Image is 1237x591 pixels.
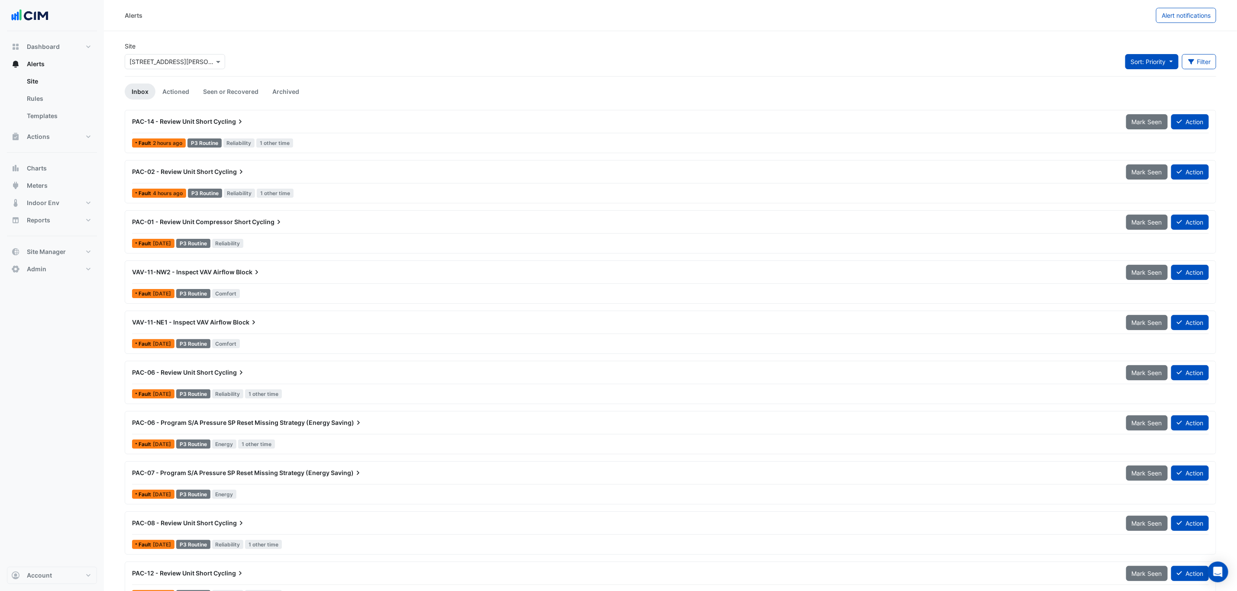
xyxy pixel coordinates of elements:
button: Action [1171,365,1209,380]
div: P3 Routine [176,490,210,499]
span: VAV-11-NE1 - Inspect VAV Airflow [132,318,232,326]
app-icon: Site Manager [11,247,20,256]
span: Cycling [213,117,245,126]
button: Admin [7,260,97,278]
span: Mark Seen [1132,469,1162,477]
app-icon: Reports [11,216,20,225]
span: Admin [27,265,46,273]
button: Meters [7,177,97,194]
span: PAC-06 - Review Unit Short [132,369,213,376]
span: Cycling [213,569,245,578]
span: 1 other time [245,389,282,398]
button: Sort: Priority [1125,54,1179,69]
a: Templates [20,107,97,125]
span: PAC-01 - Review Unit Compressor Short [132,218,251,225]
span: Mark Seen [1132,218,1162,226]
button: Site Manager [7,243,97,260]
button: Action [1171,516,1209,531]
button: Mark Seen [1126,516,1168,531]
span: Reliability [212,540,244,549]
span: Cycling [214,519,245,527]
span: Saving) [331,418,363,427]
span: Fault [139,291,153,296]
span: Mark Seen [1132,419,1162,427]
button: Charts [7,160,97,177]
span: Wed 27-Aug-2025 13:15 AEST [153,290,171,297]
span: Dashboard [27,42,60,51]
a: Archived [265,84,306,100]
span: Energy [212,440,237,449]
button: Action [1171,114,1209,129]
span: Mark Seen [1132,168,1162,176]
button: Mark Seen [1126,215,1168,230]
span: Reports [27,216,50,225]
app-icon: Alerts [11,60,20,68]
span: Meters [27,181,48,190]
span: Block [233,318,258,327]
span: Comfort [212,339,240,348]
span: Fault [139,141,153,146]
span: Fault [139,392,153,397]
label: Site [125,42,136,51]
span: Fault [139,341,153,347]
button: Mark Seen [1126,566,1168,581]
button: Mark Seen [1126,415,1168,430]
span: Fri 29-Aug-2025 09:15 AEST [153,140,182,146]
span: Fault [139,191,153,196]
span: Site Manager [27,247,66,256]
span: 1 other time [256,138,293,148]
span: Sort: Priority [1131,58,1166,65]
span: Mark Seen [1132,570,1162,577]
span: Fault [139,442,153,447]
app-icon: Dashboard [11,42,20,51]
span: Cycling [252,218,283,226]
button: Reports [7,212,97,229]
a: Rules [20,90,97,107]
button: Mark Seen [1126,315,1168,330]
span: Reliability [212,239,244,248]
button: Action [1171,215,1209,230]
app-icon: Meters [11,181,20,190]
span: Mark Seen [1132,369,1162,376]
span: Mark Seen [1132,319,1162,326]
span: 1 other time [257,189,294,198]
span: PAC-07 - Program S/A Pressure SP Reset Missing Strategy (Energy [132,469,329,476]
button: Action [1171,315,1209,330]
app-icon: Actions [11,132,20,141]
div: Alerts [7,73,97,128]
button: Mark Seen [1126,164,1168,180]
div: Open Intercom Messenger [1208,562,1228,582]
span: Wed 27-Aug-2025 10:45 AEST [153,441,171,447]
span: Reliability [212,389,244,398]
span: Mark Seen [1132,118,1162,125]
span: Wed 27-Aug-2025 09:00 AEST [153,541,171,548]
span: PAC-14 - Review Unit Short [132,118,212,125]
span: Mark Seen [1132,520,1162,527]
div: P3 Routine [187,138,222,148]
span: Indoor Env [27,199,59,207]
div: P3 Routine [176,540,210,549]
span: Wed 27-Aug-2025 10:00 AEST [153,491,171,498]
button: Action [1171,265,1209,280]
button: Mark Seen [1126,265,1168,280]
span: Fault [139,542,153,547]
button: Action [1171,164,1209,180]
button: Mark Seen [1126,466,1168,481]
span: Fri 29-Aug-2025 07:45 AEST [153,190,183,196]
span: Energy [212,490,237,499]
a: Site [20,73,97,90]
div: P3 Routine [176,239,210,248]
span: Thu 28-Aug-2025 07:00 AEST [153,240,171,247]
span: Actions [27,132,50,141]
span: Block [236,268,261,276]
span: Cycling [214,167,245,176]
div: P3 Routine [188,189,222,198]
span: Wed 27-Aug-2025 10:45 AEST [153,391,171,397]
span: Charts [27,164,47,173]
span: PAC-12 - Review Unit Short [132,569,212,577]
button: Action [1171,566,1209,581]
app-icon: Admin [11,265,20,273]
img: Company Logo [10,7,49,24]
button: Action [1171,466,1209,481]
span: Account [27,571,52,580]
